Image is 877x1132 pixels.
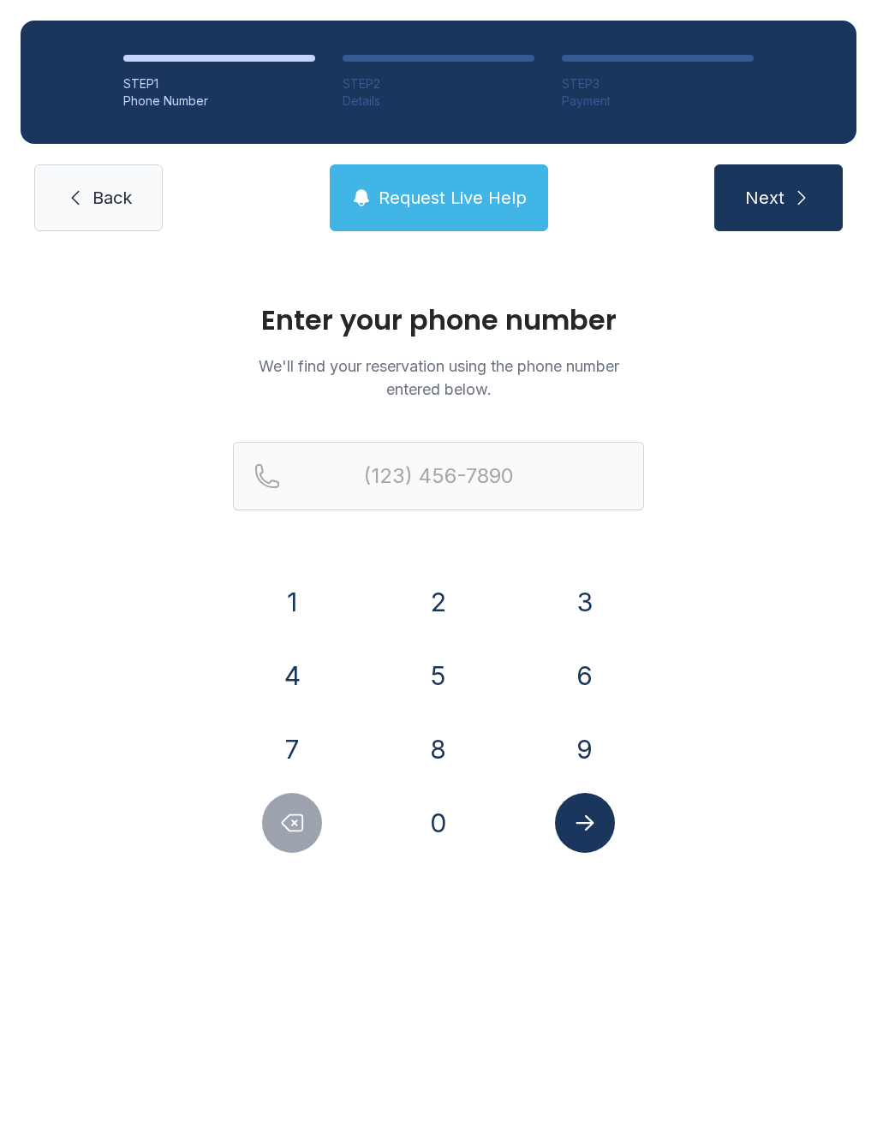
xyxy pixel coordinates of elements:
[555,572,615,632] button: 3
[262,719,322,779] button: 7
[233,354,644,401] p: We'll find your reservation using the phone number entered below.
[233,442,644,510] input: Reservation phone number
[562,75,754,92] div: STEP 3
[562,92,754,110] div: Payment
[262,646,322,706] button: 4
[409,646,468,706] button: 5
[409,793,468,853] button: 0
[379,186,527,210] span: Request Live Help
[409,719,468,779] button: 8
[92,186,132,210] span: Back
[555,719,615,779] button: 9
[123,92,315,110] div: Phone Number
[555,646,615,706] button: 6
[233,307,644,334] h1: Enter your phone number
[555,793,615,853] button: Submit lookup form
[262,793,322,853] button: Delete number
[343,75,534,92] div: STEP 2
[262,572,322,632] button: 1
[745,186,785,210] span: Next
[409,572,468,632] button: 2
[343,92,534,110] div: Details
[123,75,315,92] div: STEP 1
